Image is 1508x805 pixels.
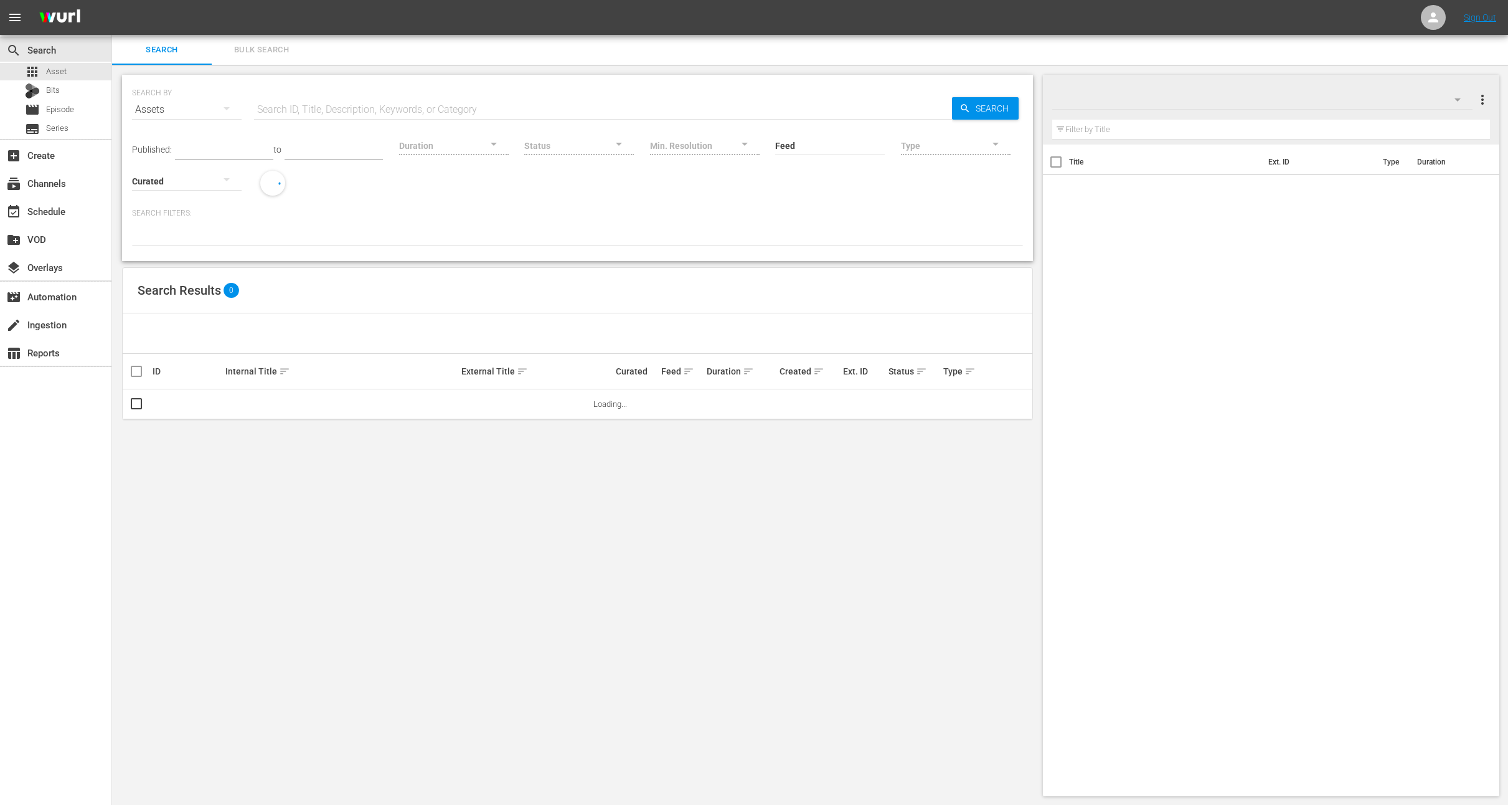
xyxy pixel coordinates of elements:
[6,290,21,305] span: Automation
[964,366,976,377] span: sort
[46,84,60,97] span: Bits
[6,43,21,58] span: Search
[30,3,90,32] img: ans4CAIJ8jUAAAAAAAAAAAAAAAAAAAAAAAAgQb4GAAAAAAAAAAAAAAAAAAAAAAAAJMjXAAAAAAAAAAAAAAAAAAAAAAAAgAT5G...
[593,399,627,409] span: Loading...
[25,83,40,98] div: Bits
[25,121,40,136] span: Series
[916,366,927,377] span: sort
[46,122,68,135] span: Series
[1475,92,1490,107] span: more_vert
[6,232,21,247] span: VOD
[743,366,754,377] span: sort
[46,65,67,78] span: Asset
[461,364,612,379] div: External Title
[661,364,703,379] div: Feed
[6,346,21,361] span: Reports
[971,97,1019,120] span: Search
[813,366,824,377] span: sort
[683,366,694,377] span: sort
[952,97,1019,120] button: Search
[1410,145,1484,179] th: Duration
[6,148,21,163] span: Create
[1261,145,1375,179] th: Ext. ID
[780,364,839,379] div: Created
[273,145,281,155] span: to
[132,92,242,127] div: Assets
[279,366,290,377] span: sort
[707,364,776,379] div: Duration
[1069,145,1261,179] th: Title
[1375,145,1410,179] th: Type
[843,366,885,376] div: Ext. ID
[132,208,1023,219] p: Search Filters:
[517,366,528,377] span: sort
[7,10,22,25] span: menu
[6,204,21,219] span: Schedule
[888,364,940,379] div: Status
[138,283,221,298] span: Search Results
[219,43,304,57] span: Bulk Search
[616,366,657,376] div: Curated
[1475,85,1490,115] button: more_vert
[25,102,40,117] span: Episode
[120,43,204,57] span: Search
[132,145,172,155] span: Published:
[224,283,239,298] span: 0
[6,176,21,191] span: Channels
[6,260,21,275] span: Overlays
[153,366,222,376] div: ID
[25,64,40,79] span: Asset
[225,364,458,379] div: Internal Title
[943,364,976,379] div: Type
[1464,12,1496,22] a: Sign Out
[6,318,21,333] span: Ingestion
[46,103,74,116] span: Episode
